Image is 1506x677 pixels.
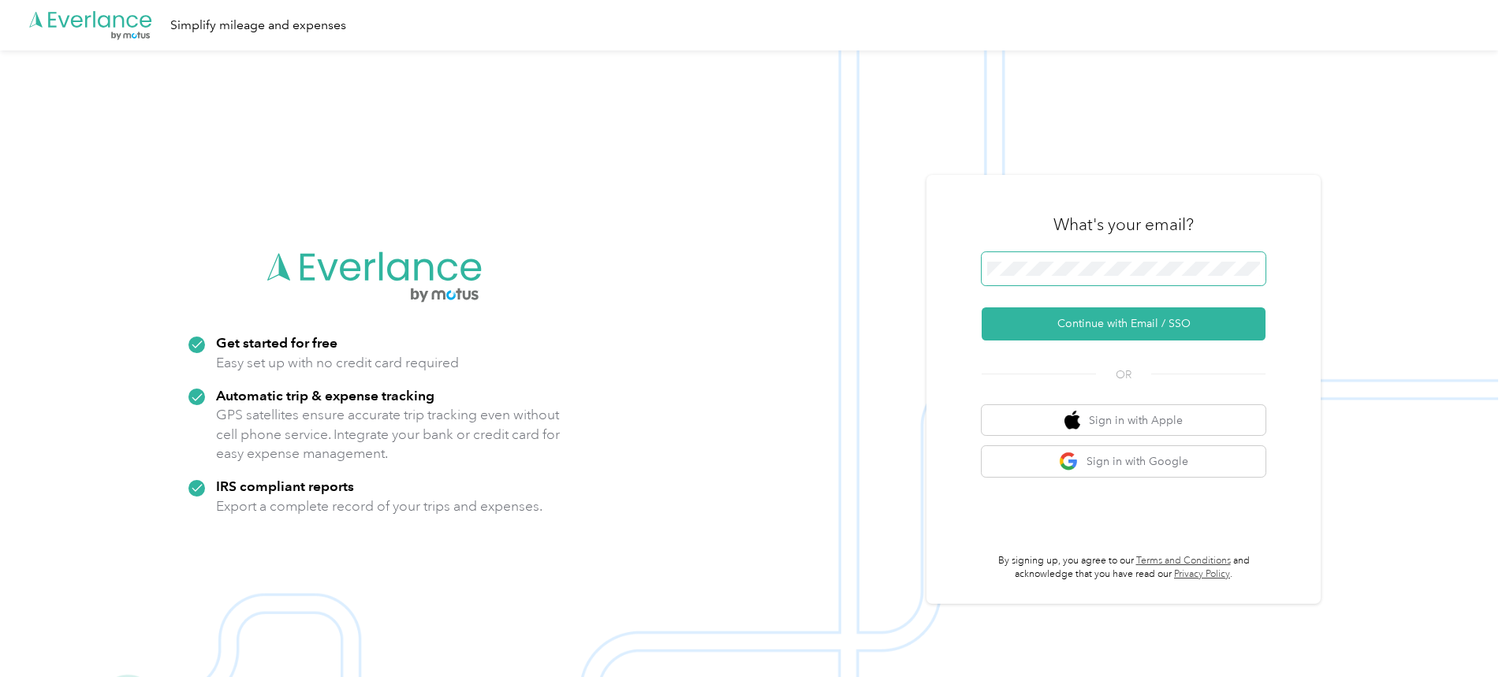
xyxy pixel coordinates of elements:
[216,334,337,351] strong: Get started for free
[216,405,561,463] p: GPS satellites ensure accurate trip tracking even without cell phone service. Integrate your bank...
[1096,366,1151,383] span: OR
[982,307,1266,340] button: Continue with Email / SSO
[170,16,346,35] div: Simplify mileage and expenses
[1136,555,1231,567] a: Terms and Conditions
[216,478,354,494] strong: IRS compliant reports
[216,497,542,516] p: Export a complete record of your trips and expenses.
[1174,568,1230,580] a: Privacy Policy
[1059,452,1079,471] img: google logo
[1053,214,1194,236] h3: What's your email?
[982,446,1266,477] button: google logoSign in with Google
[216,353,459,373] p: Easy set up with no credit card required
[982,554,1266,582] p: By signing up, you agree to our and acknowledge that you have read our .
[982,405,1266,436] button: apple logoSign in with Apple
[1064,411,1080,430] img: apple logo
[216,387,434,404] strong: Automatic trip & expense tracking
